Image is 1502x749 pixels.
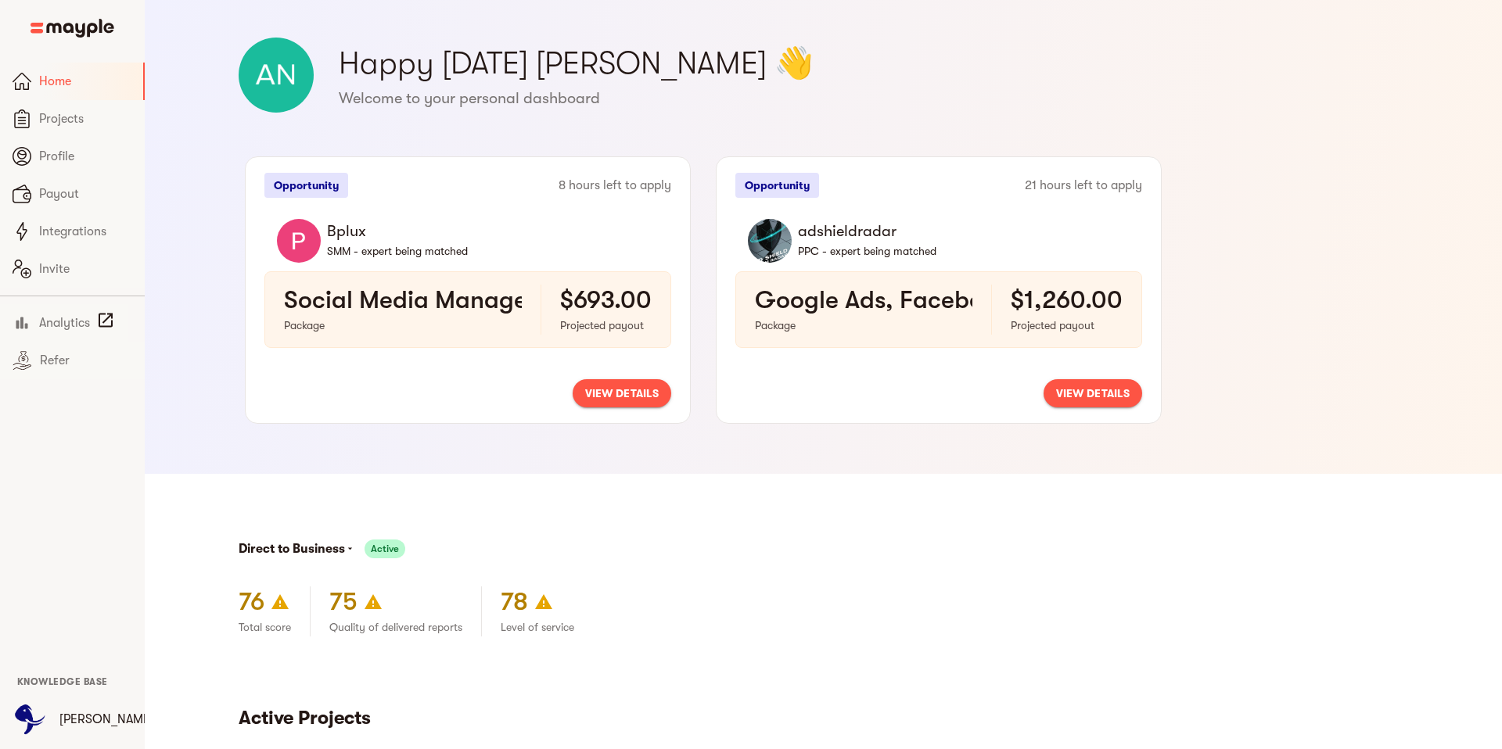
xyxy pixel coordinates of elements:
[173,92,264,102] div: Keywords by Traffic
[284,316,522,335] p: Package
[798,242,1130,260] p: PPC - expert being matched
[59,710,154,729] p: [PERSON_NAME]
[239,705,1408,730] h5: Active Projects
[755,316,972,335] p: Package
[1011,316,1123,335] p: Projected payout
[239,38,314,113] img: Andrew Maff
[327,221,659,242] h6: Bplux
[44,25,77,38] div: v 4.0.25
[501,618,574,636] p: Level of service
[5,694,55,744] button: User Menu
[39,260,132,278] span: Invite
[41,41,172,53] div: Domain: [DOMAIN_NAME]
[798,221,1130,242] h6: adshieldradar
[560,285,652,316] h4: $693.00
[329,586,358,618] h4: 75
[239,586,264,618] h4: 76
[1025,176,1142,195] p: 21 hours left to apply
[39,314,90,332] span: Analytics
[284,285,585,316] h4: Social Media Management
[329,618,462,636] p: Quality of delivered reports
[264,173,348,198] p: Opportunity
[755,285,1058,316] h4: Google Ads, Facebook Ads
[365,539,405,558] div: This program is active. You will be assigned new clients.
[39,72,131,91] span: Home
[39,222,132,241] span: Integrations
[277,219,321,263] img: WBo56PSKLeDvu70D1OwQ
[14,704,45,735] img: YBlasjb4ScGwnFkZX7zo
[17,676,108,687] span: Knowledge Base
[239,538,345,560] h6: Direct to Business
[40,351,132,370] span: Refer
[39,147,132,166] span: Profile
[239,538,355,560] button: Direct to Business
[559,176,671,195] p: 8 hours left to apply
[25,25,38,38] img: logo_orange.svg
[42,91,55,103] img: tab_domain_overview_orange.svg
[1011,285,1123,316] h4: $1,260.00
[1044,379,1142,407] button: view details
[39,109,132,128] span: Projects
[17,675,108,687] a: Knowledge Base
[501,586,528,618] h4: 78
[59,92,140,102] div: Domain Overview
[339,41,1408,85] h3: Happy [DATE] [PERSON_NAME] 👋
[1056,384,1130,403] span: view details
[239,618,291,636] p: Total score
[156,91,168,103] img: tab_keywords_by_traffic_grey.svg
[39,185,132,203] span: Payout
[748,219,792,263] img: LNolXdAkRD2tB33IWxGX
[339,88,1408,109] h6: Welcome to your personal dashboard
[327,242,659,260] p: SMM - expert being matched
[585,384,659,403] span: view details
[365,539,405,558] span: Active
[573,379,671,407] button: view details
[735,173,819,198] p: Opportunity
[31,19,114,38] img: Main logo
[25,41,38,53] img: website_grey.svg
[560,316,652,335] p: Projected payout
